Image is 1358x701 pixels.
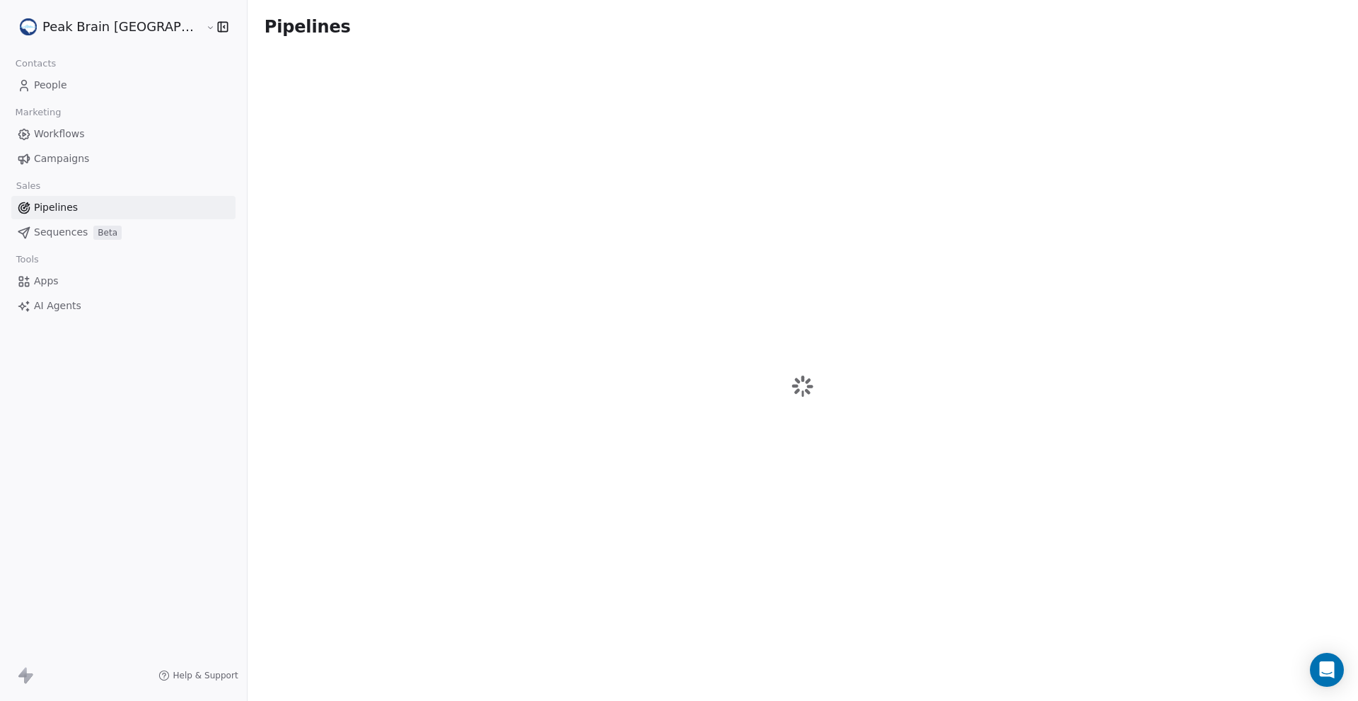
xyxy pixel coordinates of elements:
[11,122,236,146] a: Workflows
[11,147,236,170] a: Campaigns
[10,249,45,270] span: Tools
[42,18,202,36] span: Peak Brain [GEOGRAPHIC_DATA]
[34,78,67,93] span: People
[11,196,236,219] a: Pipelines
[20,18,37,35] img: Peak%20Brain%20Logo.png
[11,294,236,318] a: AI Agents
[34,200,78,215] span: Pipelines
[34,127,85,141] span: Workflows
[173,670,238,681] span: Help & Support
[1310,653,1344,687] div: Open Intercom Messenger
[265,17,351,37] span: Pipelines
[17,15,196,39] button: Peak Brain [GEOGRAPHIC_DATA]
[11,74,236,97] a: People
[9,102,67,123] span: Marketing
[34,274,59,289] span: Apps
[34,225,88,240] span: Sequences
[11,221,236,244] a: SequencesBeta
[93,226,122,240] span: Beta
[158,670,238,681] a: Help & Support
[9,53,62,74] span: Contacts
[10,175,47,197] span: Sales
[34,299,81,313] span: AI Agents
[34,151,89,166] span: Campaigns
[11,270,236,293] a: Apps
